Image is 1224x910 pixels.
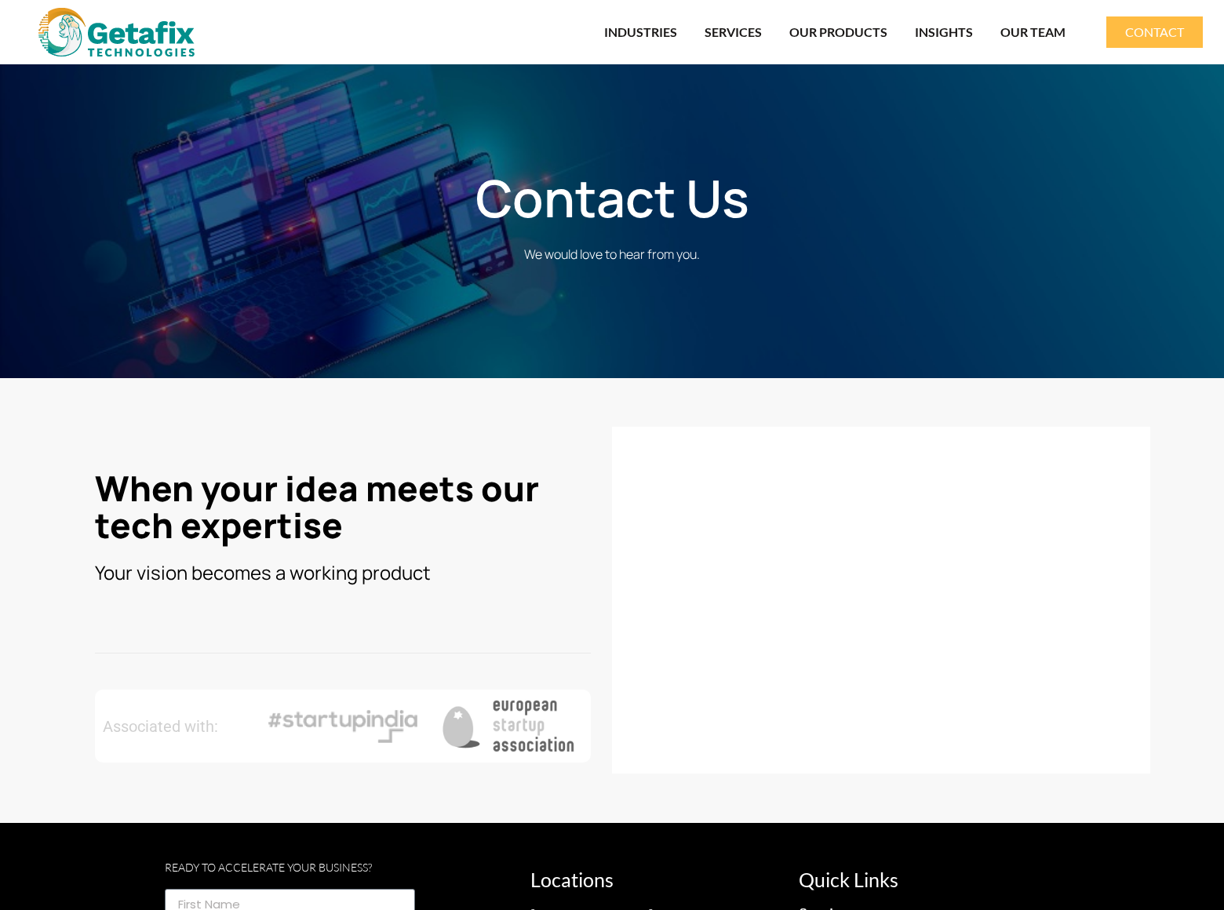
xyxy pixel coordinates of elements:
[915,14,973,50] a: INSIGHTS
[165,862,415,873] p: Ready to Accelerate your business?
[95,470,591,544] h3: When your idea meets our tech expertise
[240,14,1066,50] nav: Menu
[604,14,677,50] a: INDUSTRIES
[38,8,195,56] img: web and mobile application development company
[173,168,1051,229] h1: Contact Us
[1106,16,1203,48] a: CONTACT
[95,559,591,585] h3: Your vision becomes a working product
[173,245,1051,264] p: We would love to hear from you.
[705,14,762,50] a: SERVICES
[1000,14,1066,50] a: OUR TEAM
[530,870,783,890] h2: Locations
[799,870,1051,890] h2: Quick Links
[103,719,252,734] h2: Associated with:
[789,14,887,50] a: OUR PRODUCTS
[1125,26,1184,38] span: CONTACT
